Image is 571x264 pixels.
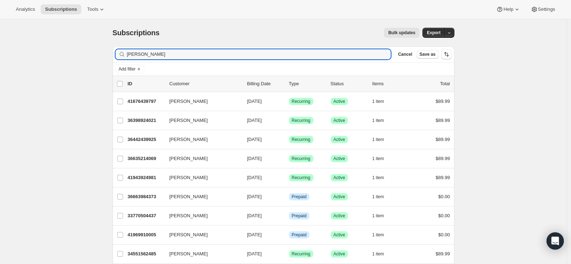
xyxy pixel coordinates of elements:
span: Tools [87,6,98,12]
p: ID [128,80,164,87]
span: 1 item [372,137,384,142]
input: Filter subscribers [127,49,391,59]
span: Export [427,30,440,36]
span: Active [334,194,345,200]
button: Analytics [12,4,39,14]
p: Billing Date [247,80,283,87]
span: $0.00 [438,232,450,237]
button: Help [492,4,525,14]
span: [PERSON_NAME] [169,117,208,124]
span: Recurring [292,99,311,104]
span: [DATE] [247,118,262,123]
span: Add filter [119,66,136,72]
div: 36398924021[PERSON_NAME][DATE]SuccessRecurringSuccessActive1 item$89.99 [128,115,450,126]
span: [PERSON_NAME] [169,231,208,238]
p: Total [440,80,450,87]
span: [DATE] [247,194,262,199]
span: Help [503,6,513,12]
span: $89.99 [436,156,450,161]
span: Cancel [398,51,412,57]
span: [DATE] [247,251,262,256]
button: Export [422,28,445,38]
span: Active [334,232,345,238]
button: Tools [83,4,110,14]
div: 36635214069[PERSON_NAME][DATE]SuccessRecurringSuccessActive1 item$89.99 [128,154,450,164]
div: 41943924981[PERSON_NAME][DATE]SuccessRecurringSuccessActive1 item$89.99 [128,173,450,183]
span: 1 item [372,175,384,181]
button: Subscriptions [41,4,81,14]
span: [DATE] [247,175,262,180]
span: 1 item [372,99,384,104]
span: [PERSON_NAME] [169,212,208,219]
button: 1 item [372,115,392,126]
button: 1 item [372,135,392,145]
span: Recurring [292,156,311,161]
p: 36663984373 [128,193,164,200]
span: Active [334,251,345,257]
button: [PERSON_NAME] [165,172,237,183]
span: $89.99 [436,251,450,256]
p: 41969910005 [128,231,164,238]
p: 34551562485 [128,250,164,258]
p: 41943924981 [128,174,164,181]
span: Recurring [292,137,311,142]
button: [PERSON_NAME] [165,153,237,164]
button: 1 item [372,154,392,164]
div: 41676439797[PERSON_NAME][DATE]SuccessRecurringSuccessActive1 item$89.99 [128,96,450,106]
span: Prepaid [292,194,307,200]
span: Prepaid [292,232,307,238]
span: [DATE] [247,232,262,237]
span: Subscriptions [45,6,77,12]
span: Bulk updates [388,30,415,36]
div: 36663984373[PERSON_NAME][DATE]InfoPrepaidSuccessActive1 item$0.00 [128,192,450,202]
button: 1 item [372,211,392,221]
span: 1 item [372,232,384,238]
button: [PERSON_NAME] [165,134,237,145]
span: 1 item [372,251,384,257]
button: 1 item [372,173,392,183]
button: Bulk updates [384,28,420,38]
div: 41969910005[PERSON_NAME][DATE]InfoPrepaidSuccessActive1 item$0.00 [128,230,450,240]
button: Settings [526,4,559,14]
span: Recurring [292,251,311,257]
span: 1 item [372,156,384,161]
p: Customer [169,80,241,87]
span: Save as [420,51,436,57]
button: Add filter [115,65,144,73]
div: IDCustomerBilling DateTypeStatusItemsTotal [128,80,450,87]
span: $89.99 [436,137,450,142]
span: Recurring [292,118,311,123]
button: [PERSON_NAME] [165,96,237,107]
button: [PERSON_NAME] [165,210,237,222]
div: Items [372,80,408,87]
div: 36442439925[PERSON_NAME][DATE]SuccessRecurringSuccessActive1 item$89.99 [128,135,450,145]
button: [PERSON_NAME] [165,248,237,260]
span: 1 item [372,118,384,123]
button: 1 item [372,230,392,240]
span: [DATE] [247,99,262,104]
span: [PERSON_NAME] [169,136,208,143]
span: Prepaid [292,213,307,219]
div: Type [289,80,325,87]
span: 1 item [372,213,384,219]
button: 1 item [372,192,392,202]
button: Sort the results [441,49,452,59]
span: $0.00 [438,194,450,199]
span: Analytics [16,6,35,12]
p: Status [331,80,367,87]
span: $89.99 [436,118,450,123]
button: Save as [417,50,439,59]
span: Active [334,156,345,161]
span: Settings [538,6,555,12]
span: Recurring [292,175,311,181]
span: [PERSON_NAME] [169,98,208,105]
span: Active [334,118,345,123]
span: $89.99 [436,175,450,180]
span: Active [334,175,345,181]
button: 1 item [372,96,392,106]
button: 1 item [372,249,392,259]
button: [PERSON_NAME] [165,115,237,126]
span: [PERSON_NAME] [169,250,208,258]
p: 33770504437 [128,212,164,219]
button: [PERSON_NAME] [165,229,237,241]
